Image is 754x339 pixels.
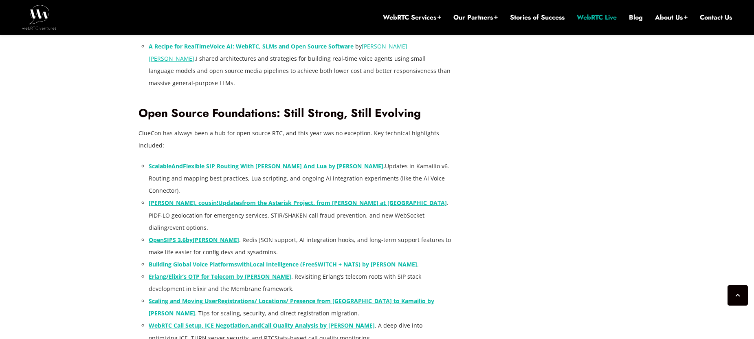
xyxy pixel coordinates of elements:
[261,321,375,329] a: Call Quality Analysis by [PERSON_NAME]
[149,162,171,170] a: Scalable
[193,236,239,244] a: [PERSON_NAME]
[171,162,183,170] a: And
[194,55,196,62] strong: .
[237,260,250,268] a: with
[149,271,452,295] li: . Revisiting Erlang’s telecom roots with SIP stack development in Elixir and the Membrane framework.
[149,297,218,305] a: Scaling and Moving User
[149,55,194,62] a: [PERSON_NAME]
[210,42,354,50] a: Voice AI: WebRTC, SLMs and Open Source Software
[510,13,565,22] a: Stories of Success
[22,5,57,29] img: WebRTC.ventures
[138,127,452,152] p: ClueCon has always been a hub for open source RTC, and this year was no exception. Key technical ...
[383,162,385,170] strong: .
[218,297,255,305] a: Registrations
[196,42,210,50] a: Time
[149,199,218,207] a: [PERSON_NAME], cousin!
[383,13,441,22] a: WebRTC Services
[149,42,196,50] a: A Recipe for Real
[186,236,193,244] a: by
[655,13,688,22] a: About Us
[577,13,617,22] a: WebRTC Live
[183,162,383,170] a: Flexible SIP Routing With [PERSON_NAME] And Lua by [PERSON_NAME]
[149,40,452,89] li: by I shared architectures and strategies for building real-time voice agents using small language...
[149,321,251,329] a: WebRTC Call Setup, ICE Negotiation,
[218,199,242,207] a: Updates
[149,260,237,268] a: Building Global Voice Platforms
[149,234,452,258] li: . Redis JSON support, AI integration hooks, and long-term support features to make life easier fo...
[201,273,291,280] a: for Telecom by [PERSON_NAME]
[149,295,452,319] li: . Tips for scaling, security, and direct registration migration.
[362,42,407,50] a: [PERSON_NAME]
[250,260,417,268] a: Local Intelligence (FreeSWITCH + NATS) by [PERSON_NAME]
[149,197,452,233] li: . PIDF-LO geolocation for emergency services, STIR/SHAKEN call fraud prevention, and new WebSocke...
[251,321,261,329] a: and
[149,160,452,197] li: Updates in Kamailio v6. Routing and mapping best practices, Lua scripting, and ongoing AI integra...
[149,273,200,280] a: Erlang/Elixir’s OTP
[453,13,498,22] a: Our Partners
[149,297,434,317] a: / Locations/ Presence from [GEOGRAPHIC_DATA] to Kamailio by [PERSON_NAME]
[629,13,643,22] a: Blog
[138,106,452,121] h2: Open Source Foundations: Still Strong, Still Evolving
[242,199,447,207] a: from the Asterisk Project, from [PERSON_NAME] at [GEOGRAPHIC_DATA]
[149,258,452,271] li: .
[149,236,186,244] a: OpenSIPS 3.6
[700,13,732,22] a: Contact Us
